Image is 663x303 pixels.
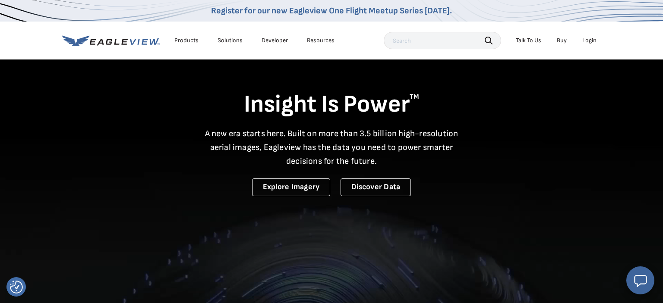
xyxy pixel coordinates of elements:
div: Solutions [218,37,243,44]
a: Discover Data [341,178,411,196]
div: Products [174,37,199,44]
div: Resources [307,37,335,44]
a: Explore Imagery [252,178,331,196]
img: Revisit consent button [10,281,23,294]
div: Talk To Us [516,37,541,44]
input: Search [384,32,501,49]
sup: TM [410,93,419,101]
div: Login [582,37,597,44]
h1: Insight Is Power [62,90,601,120]
a: Register for our new Eagleview One Flight Meetup Series [DATE]. [211,6,452,16]
button: Consent Preferences [10,281,23,294]
a: Buy [557,37,567,44]
button: Open chat window [626,266,654,294]
p: A new era starts here. Built on more than 3.5 billion high-resolution aerial images, Eagleview ha... [199,127,464,168]
a: Developer [262,37,288,44]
